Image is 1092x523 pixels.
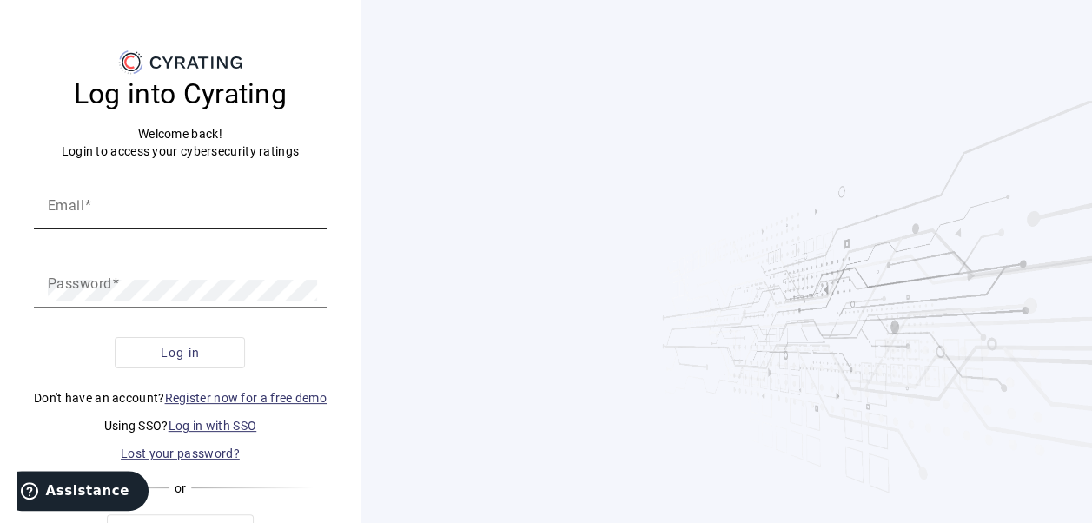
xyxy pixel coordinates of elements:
h3: Log into Cyrating [34,76,327,111]
p: Using SSO? [34,417,327,434]
g: CYRATING [150,56,242,69]
iframe: Ouvre un widget dans lequel vous pouvez trouver plus d’informations [17,471,149,514]
p: Don't have an account? [34,389,327,407]
a: Log in with SSO [169,419,257,433]
a: Lost your password? [121,447,240,460]
div: or [47,480,314,497]
span: Log in [161,344,201,361]
button: Log in [115,337,245,368]
mat-label: Password [48,275,112,292]
a: Register now for a free demo [165,391,327,405]
mat-label: Email [48,197,85,214]
p: Welcome back! Login to access your cybersecurity ratings [34,125,327,160]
